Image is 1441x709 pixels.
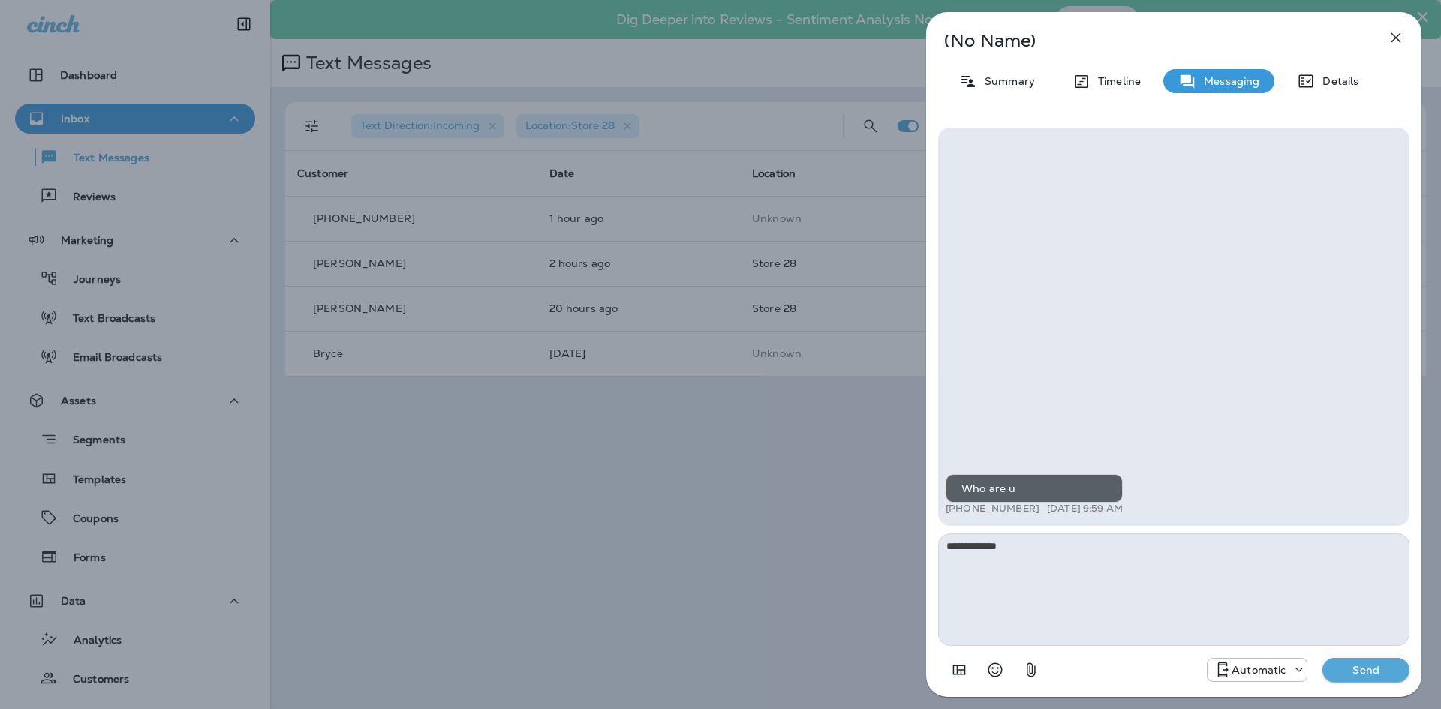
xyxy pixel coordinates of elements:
button: Send [1322,658,1409,682]
p: (No Name) [944,35,1354,47]
div: Who are u [946,474,1123,503]
p: Automatic [1232,664,1286,676]
p: Summary [977,75,1035,87]
p: Send [1334,663,1397,677]
p: [DATE] 9:59 AM [1047,503,1123,515]
p: Messaging [1196,75,1259,87]
p: [PHONE_NUMBER] [946,503,1039,515]
p: Timeline [1091,75,1141,87]
button: Select an emoji [980,655,1010,685]
button: Add in a premade template [944,655,974,685]
p: Details [1315,75,1358,87]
